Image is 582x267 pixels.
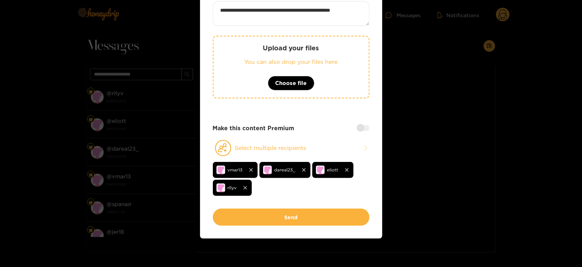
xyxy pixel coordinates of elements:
[216,166,225,174] img: no-avatar.png
[316,166,325,174] img: no-avatar.png
[228,166,243,174] span: vmar13
[213,140,370,156] button: Select multiple recipients
[213,124,294,132] strong: Make this content Premium
[216,183,225,192] img: no-avatar.png
[327,166,339,174] span: eliott
[228,58,354,66] p: You can also drop your files here
[228,183,237,192] span: rllyv
[263,166,272,174] img: no-avatar.png
[228,44,354,52] p: Upload your files
[276,79,307,88] span: Choose file
[213,209,370,226] button: Send
[268,76,315,90] button: Choose file
[274,166,296,174] span: dareal23_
